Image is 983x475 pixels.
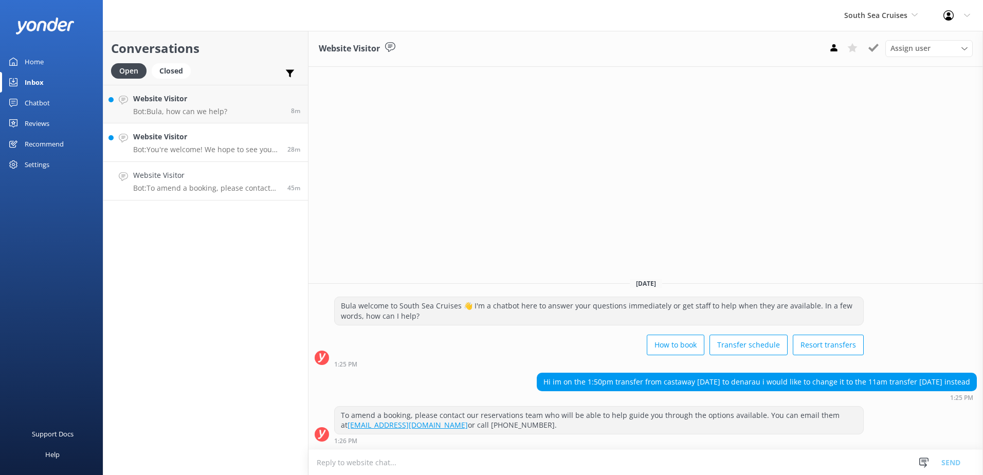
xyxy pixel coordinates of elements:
[133,93,227,104] h4: Website Visitor
[334,360,864,368] div: Sep 11 2025 01:25pm (UTC +12:00) Pacific/Auckland
[844,10,907,20] span: South Sea Cruises
[152,63,191,79] div: Closed
[111,63,147,79] div: Open
[25,134,64,154] div: Recommend
[111,39,300,58] h2: Conversations
[103,123,308,162] a: Website VisitorBot:You're welcome! We hope to see you soon!28m
[32,424,74,444] div: Support Docs
[709,335,788,355] button: Transfer schedule
[15,17,75,34] img: yonder-white-logo.png
[133,131,280,142] h4: Website Visitor
[25,93,50,113] div: Chatbot
[319,42,380,56] h3: Website Visitor
[103,85,308,123] a: Website VisitorBot:Bula, how can we help?8m
[111,65,152,76] a: Open
[630,279,662,288] span: [DATE]
[133,145,280,154] p: Bot: You're welcome! We hope to see you soon!
[950,395,973,401] strong: 1:25 PM
[25,113,49,134] div: Reviews
[793,335,864,355] button: Resort transfers
[103,162,308,200] a: Website VisitorBot:To amend a booking, please contact our reservations team who will be able to h...
[25,72,44,93] div: Inbox
[537,373,976,391] div: Hi im on the 1:50pm transfer from castaway [DATE] to denarau i would like to change it to the 11a...
[291,106,300,115] span: Sep 11 2025 02:03pm (UTC +12:00) Pacific/Auckland
[133,107,227,116] p: Bot: Bula, how can we help?
[334,437,864,444] div: Sep 11 2025 01:26pm (UTC +12:00) Pacific/Auckland
[890,43,931,54] span: Assign user
[133,184,280,193] p: Bot: To amend a booking, please contact our reservations team who will be able to help guide you ...
[348,420,468,430] a: [EMAIL_ADDRESS][DOMAIN_NAME]
[885,40,973,57] div: Assign User
[537,394,977,401] div: Sep 11 2025 01:25pm (UTC +12:00) Pacific/Auckland
[335,297,863,324] div: Bula welcome to South Sea Cruises 👋 I'm a chatbot here to answer your questions immediately or ge...
[334,361,357,368] strong: 1:25 PM
[287,184,300,192] span: Sep 11 2025 01:25pm (UTC +12:00) Pacific/Auckland
[133,170,280,181] h4: Website Visitor
[334,438,357,444] strong: 1:26 PM
[287,145,300,154] span: Sep 11 2025 01:43pm (UTC +12:00) Pacific/Auckland
[152,65,196,76] a: Closed
[25,154,49,175] div: Settings
[45,444,60,465] div: Help
[25,51,44,72] div: Home
[647,335,704,355] button: How to book
[335,407,863,434] div: To amend a booking, please contact our reservations team who will be able to help guide you throu...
